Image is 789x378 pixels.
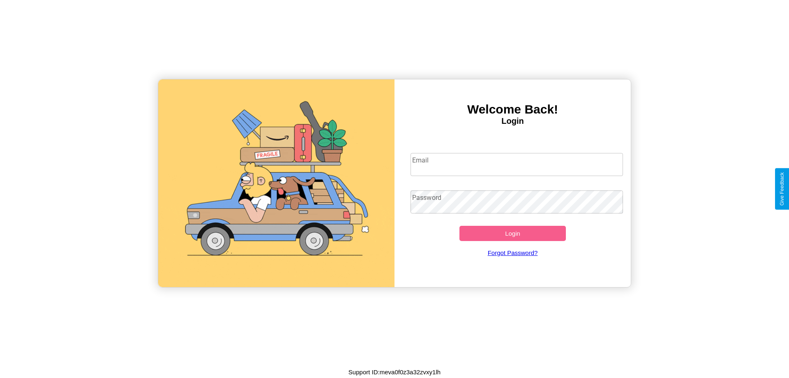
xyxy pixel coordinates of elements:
[394,116,631,126] h4: Login
[394,102,631,116] h3: Welcome Back!
[779,172,785,206] div: Give Feedback
[406,241,619,264] a: Forgot Password?
[459,226,566,241] button: Login
[158,79,394,287] img: gif
[348,366,441,378] p: Support ID: meva0f0z3a32zvxy1lh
